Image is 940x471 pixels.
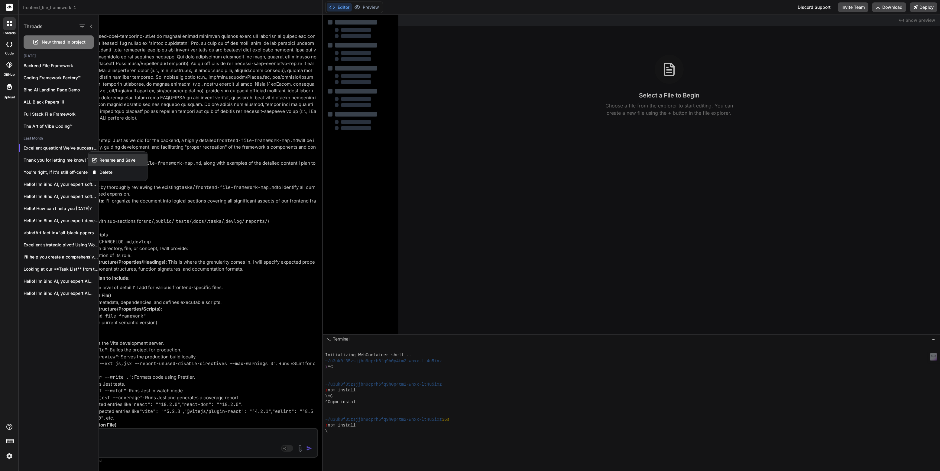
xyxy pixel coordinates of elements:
img: settings [4,451,15,461]
p: You're right, if it's still off-center and... [24,169,99,175]
p: Excellent question! We've successfully established a robust,... [24,145,99,151]
p: Hello! I'm Bind AI, your expert AI... [24,278,99,284]
p: Thank you for letting me know! That... [24,157,99,163]
button: Rename and Save [88,154,147,166]
span: Rename and Save [99,157,135,163]
label: code [5,51,14,56]
p: Hello! I'm Bind AI, your expert software... [24,193,99,199]
div: Discord Support [794,2,834,12]
p: Full Stack File Framework [24,111,99,117]
button: Preview [352,3,381,12]
span: New thread in project [42,39,86,45]
p: Hello! I'm Bind AI, your expert software... [24,181,99,187]
button: Delete [88,166,147,178]
p: <bindArtifact id="all-black-papers-homepage" title="ALL Black Papers - Premium... [24,230,99,236]
button: Download [872,2,906,12]
p: Coding Framework Factory™ [24,75,99,81]
button: Invite Team [838,2,868,12]
h2: [DATE] [19,54,99,58]
button: Deploy [910,2,937,12]
h2: Last Month [19,136,99,141]
p: Backend File Framework [24,63,99,69]
label: GitHub [4,72,15,77]
span: frontend_file_framework [23,5,77,11]
p: Hello! I'm Bind AI, your expert development... [24,218,99,224]
label: threads [3,31,16,36]
p: Looking at our **Task List** from the... [24,266,99,272]
h1: Threads [24,23,43,30]
p: The Art of Vibe Coding™ [24,123,99,129]
p: I'll help you create a comprehensive Product... [24,254,99,260]
p: ALL Black Papers iii [24,99,99,105]
p: Bind Ai Landing Page Demo [24,87,99,93]
p: Hello! I'm Bind AI, your expert AI... [24,290,99,296]
span: Delete [99,169,112,175]
button: Editor [327,3,352,12]
p: Excellent strategic pivot! Using WordPress as your... [24,242,99,248]
label: Upload [4,95,15,100]
p: Hello! How can I help you [DATE]? [24,206,99,212]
